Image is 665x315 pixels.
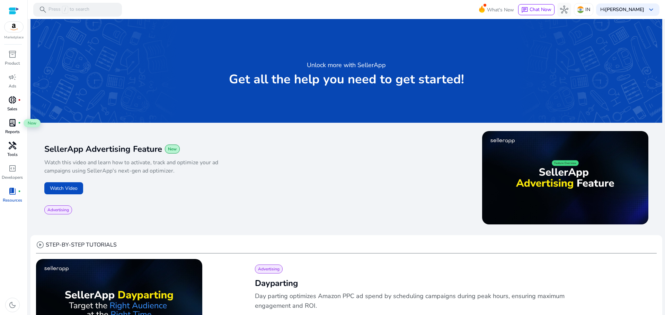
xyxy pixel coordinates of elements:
[577,6,584,13] img: in.svg
[487,4,514,16] span: What's New
[7,106,17,112] p: Sales
[5,22,23,32] img: amazon.svg
[44,158,246,175] p: Watch this video and learn how to activate, track and optimize your ad campaigns using SellerApp'...
[8,50,17,58] span: inventory_2
[229,73,464,86] p: Get all the help you need to get started!
[36,241,44,249] span: play_circle
[24,119,41,127] span: New
[8,164,17,173] span: code_blocks
[47,207,69,213] span: Advertising
[8,141,17,150] span: handyman
[255,291,567,311] p: Day parting optimizes Amazon PPC ad spend by scheduling campaigns during peak hours, ensuring max...
[258,266,280,272] span: Advertising
[18,121,21,124] span: fiber_manual_record
[18,190,21,193] span: fiber_manual_record
[8,301,17,309] span: dark_mode
[255,278,646,289] h2: Dayparting
[9,83,16,89] p: Ads
[8,119,17,127] span: lab_profile
[5,129,20,135] p: Reports
[5,60,20,66] p: Product
[39,6,47,14] span: search
[585,3,590,16] p: IN
[521,7,528,13] span: chat
[557,3,571,17] button: hub
[8,187,17,195] span: book_4
[8,96,17,104] span: donut_small
[560,6,568,14] span: hub
[62,6,68,13] span: /
[3,197,22,203] p: Resources
[2,174,23,180] p: Developers
[18,99,21,101] span: fiber_manual_record
[530,6,551,13] span: Chat Now
[647,6,655,14] span: keyboard_arrow_down
[482,131,648,224] img: maxresdefault.jpg
[307,60,386,70] h3: Unlock more with SellerApp
[4,35,24,40] p: Marketplace
[600,7,644,12] p: Hi
[518,4,555,15] button: chatChat Now
[168,146,177,152] span: New
[44,182,83,194] button: Watch Video
[36,241,117,249] div: STEP-BY-STEP TUTORIALS
[48,6,89,13] p: Press to search
[605,6,644,13] b: [PERSON_NAME]
[8,73,17,81] span: campaign
[44,143,162,155] span: SellerApp Advertising Feature
[7,151,18,158] p: Tools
